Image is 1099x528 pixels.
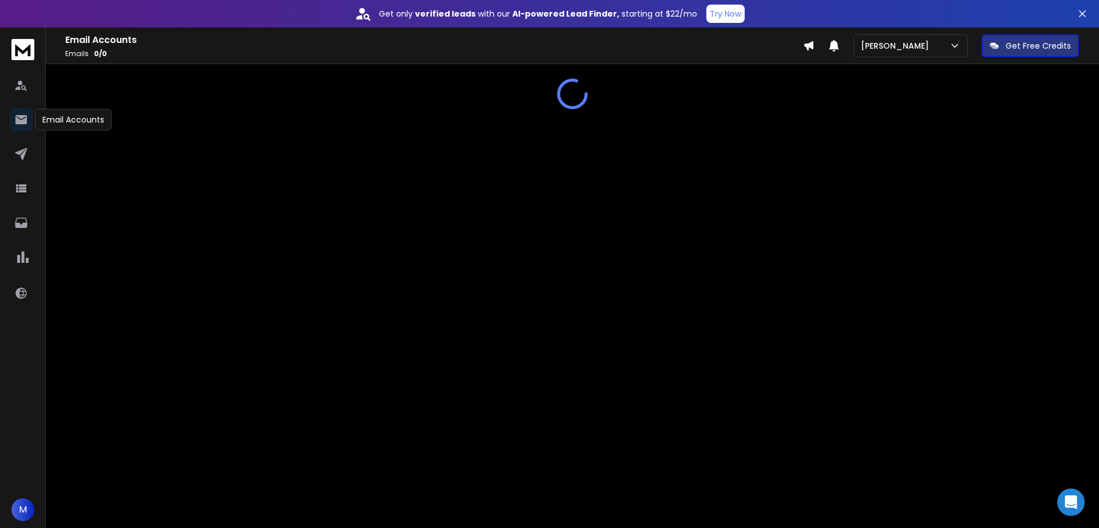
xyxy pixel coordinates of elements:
[982,34,1079,57] button: Get Free Credits
[710,8,741,19] p: Try Now
[415,8,476,19] strong: verified leads
[861,40,934,52] p: [PERSON_NAME]
[11,498,34,521] button: M
[706,5,745,23] button: Try Now
[379,8,697,19] p: Get only with our starting at $22/mo
[94,49,107,58] span: 0 / 0
[11,39,34,60] img: logo
[35,109,112,131] div: Email Accounts
[1057,488,1085,516] div: Open Intercom Messenger
[65,33,803,47] h1: Email Accounts
[1006,40,1071,52] p: Get Free Credits
[512,8,619,19] strong: AI-powered Lead Finder,
[65,49,803,58] p: Emails :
